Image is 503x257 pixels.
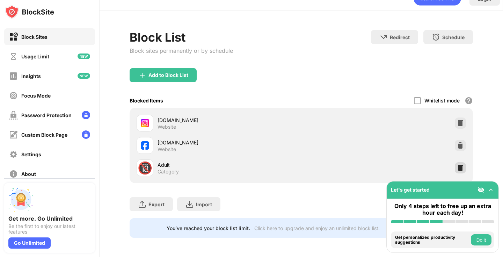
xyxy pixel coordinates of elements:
[8,223,91,235] div: Be the first to enjoy our latest features
[9,72,18,80] img: insights-off.svg
[21,151,41,157] div: Settings
[9,130,18,139] img: customize-block-page-off.svg
[148,72,188,78] div: Add to Block List
[158,169,179,175] div: Category
[21,34,48,40] div: Block Sites
[5,5,54,19] img: logo-blocksite.svg
[391,187,430,193] div: Let's get started
[487,186,494,193] img: omni-setup-toggle.svg
[478,186,484,193] img: eye-not-visible.svg
[158,139,301,146] div: [DOMAIN_NAME]
[78,53,90,59] img: new-icon.svg
[8,237,51,249] div: Go Unlimited
[9,150,18,159] img: settings-off.svg
[78,73,90,79] img: new-icon.svg
[196,201,212,207] div: Import
[9,170,18,178] img: about-off.svg
[21,171,36,177] div: About
[9,33,18,41] img: block-on.svg
[167,225,250,231] div: You’ve reached your block list limit.
[158,124,176,130] div: Website
[21,112,72,118] div: Password Protection
[424,98,460,103] div: Whitelist mode
[21,132,67,138] div: Custom Block Page
[148,201,165,207] div: Export
[21,93,51,99] div: Focus Mode
[390,34,410,40] div: Redirect
[254,225,380,231] div: Click here to upgrade and enjoy an unlimited block list.
[395,235,469,245] div: Get personalized productivity suggestions
[442,34,465,40] div: Schedule
[130,47,233,54] div: Block sites permanently or by schedule
[9,91,18,100] img: focus-off.svg
[130,30,233,44] div: Block List
[158,161,301,169] div: Adult
[9,52,18,61] img: time-usage-off.svg
[21,73,41,79] div: Insights
[158,146,176,152] div: Website
[471,234,491,245] button: Do it
[130,98,163,103] div: Blocked Items
[8,215,91,222] div: Get more. Go Unlimited
[8,187,34,212] img: push-unlimited.svg
[21,53,49,59] div: Usage Limit
[82,130,90,139] img: lock-menu.svg
[141,141,149,150] img: favicons
[9,111,18,120] img: password-protection-off.svg
[391,203,494,216] div: Only 4 steps left to free up an extra hour each day!
[82,111,90,119] img: lock-menu.svg
[141,119,149,127] img: favicons
[138,161,152,175] div: 🔞
[158,116,301,124] div: [DOMAIN_NAME]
